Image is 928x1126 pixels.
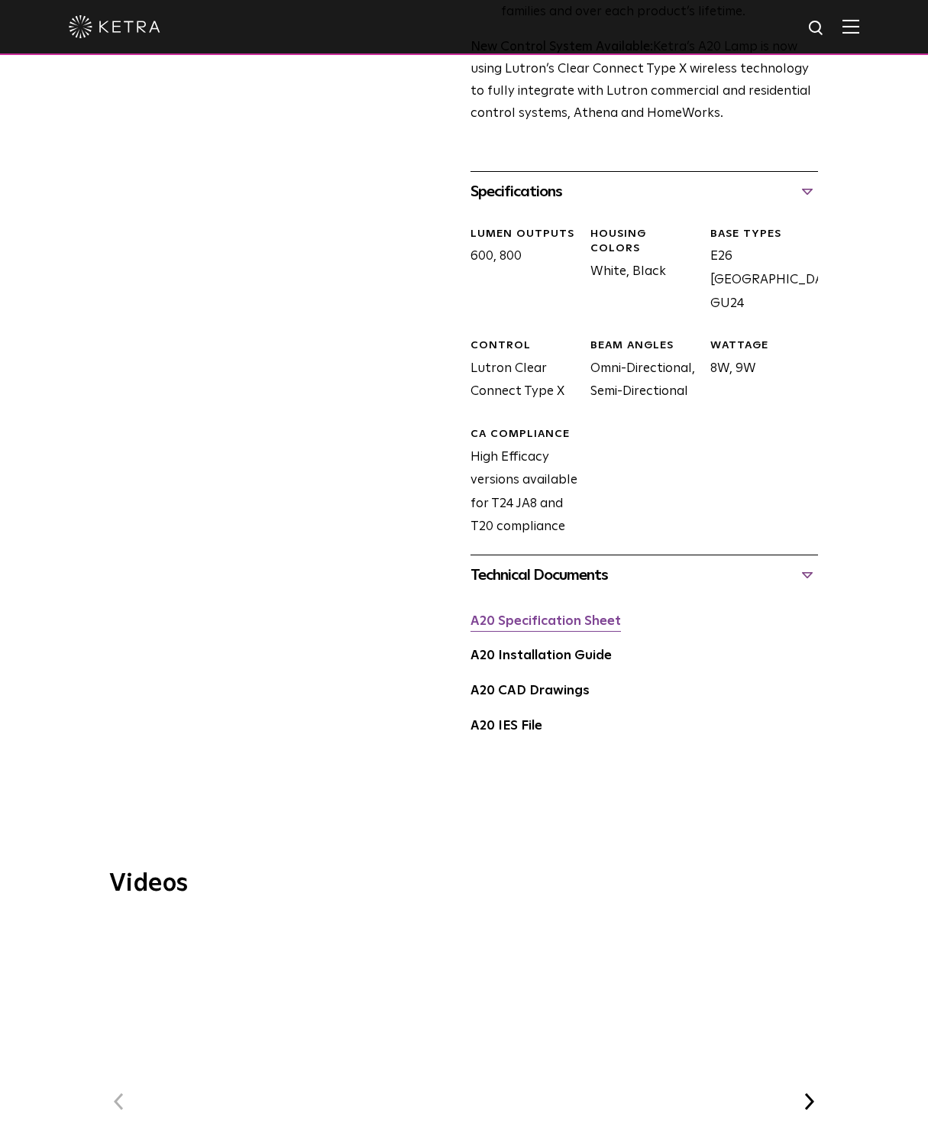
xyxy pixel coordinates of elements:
[470,615,621,628] a: A20 Specification Sheet
[699,227,819,315] div: E26 [GEOGRAPHIC_DATA], GU24
[842,19,859,34] img: Hamburger%20Nav.svg
[807,19,826,38] img: search icon
[699,338,819,404] div: 8W, 9W
[579,227,699,315] div: White, Black
[470,227,579,242] div: LUMEN OUTPUTS
[459,227,579,315] div: 600, 800
[109,872,820,896] h3: Videos
[470,338,579,354] div: CONTROL
[470,684,590,697] a: A20 CAD Drawings
[590,227,699,257] div: HOUSING COLORS
[470,720,542,733] a: A20 IES File
[470,563,818,587] div: Technical Documents
[470,180,818,204] div: Specifications
[459,338,579,404] div: Lutron Clear Connect Type X
[470,427,579,442] div: CA Compliance
[800,1092,820,1111] button: Next
[69,15,160,38] img: ketra-logo-2019-white
[109,1092,129,1111] button: Previous
[710,338,819,354] div: WATTAGE
[710,227,819,242] div: BASE TYPES
[459,427,579,539] div: High Efficacy versions available for T24 JA8 and T20 compliance
[470,649,612,662] a: A20 Installation Guide
[470,37,818,125] p: Ketra’s A20 Lamp is now using Lutron’s Clear Connect Type X wireless technology to fully integrat...
[590,338,699,354] div: BEAM ANGLES
[579,338,699,404] div: Omni-Directional, Semi-Directional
